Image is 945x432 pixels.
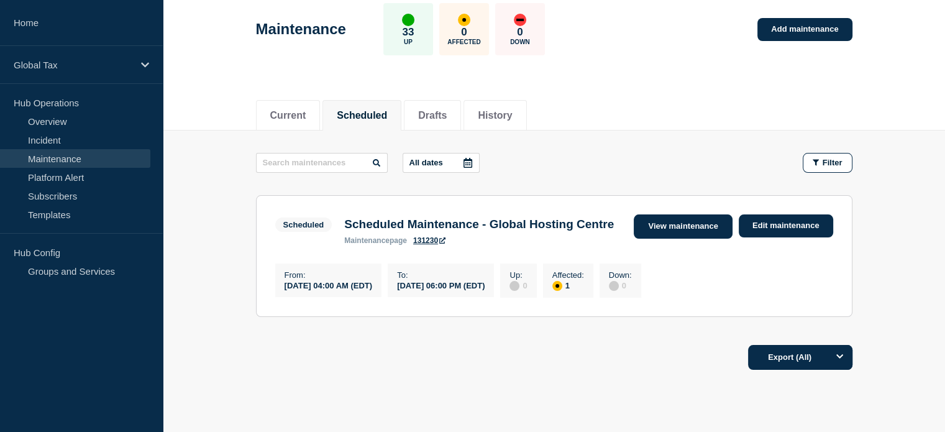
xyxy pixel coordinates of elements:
[256,21,346,38] h1: Maintenance
[403,153,480,173] button: All dates
[14,60,133,70] p: Global Tax
[409,158,443,167] p: All dates
[478,110,512,121] button: History
[402,14,414,26] div: up
[337,110,387,121] button: Scheduled
[509,280,527,291] div: 0
[823,158,842,167] span: Filter
[397,280,485,290] div: [DATE] 06:00 PM (EDT)
[552,270,584,280] p: Affected :
[256,153,388,173] input: Search maintenances
[609,281,619,291] div: disabled
[739,214,833,237] a: Edit maintenance
[458,14,470,26] div: affected
[514,14,526,26] div: down
[283,220,324,229] div: Scheduled
[344,236,390,245] span: maintenance
[828,345,852,370] button: Options
[413,236,445,245] a: 131230
[402,26,414,39] p: 33
[447,39,480,45] p: Affected
[509,281,519,291] div: disabled
[509,270,527,280] p: Up :
[461,26,467,39] p: 0
[803,153,852,173] button: Filter
[344,218,614,231] h3: Scheduled Maintenance - Global Hosting Centre
[285,270,373,280] p: From :
[634,214,732,239] a: View maintenance
[270,110,306,121] button: Current
[517,26,523,39] p: 0
[344,236,407,245] p: page
[748,345,852,370] button: Export (All)
[285,280,373,290] div: [DATE] 04:00 AM (EDT)
[609,270,632,280] p: Down :
[397,270,485,280] p: To :
[552,281,562,291] div: affected
[609,280,632,291] div: 0
[404,39,413,45] p: Up
[418,110,447,121] button: Drafts
[757,18,852,41] a: Add maintenance
[552,280,584,291] div: 1
[510,39,530,45] p: Down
